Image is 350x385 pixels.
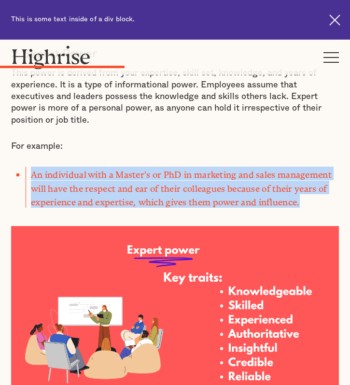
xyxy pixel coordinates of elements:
strong: which gives them power and influence. [139,197,300,203]
img: Highrise logo [11,45,91,69]
p: This power is derived from your expertise, skill set, knowledge, and years of experience. It is a... [11,67,339,126]
p: For example: [11,141,339,152]
img: Cross icon [329,14,340,26]
strong: An individual with a Master's or PhD in marketing and sales management will have the respect and ... [31,170,332,203]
